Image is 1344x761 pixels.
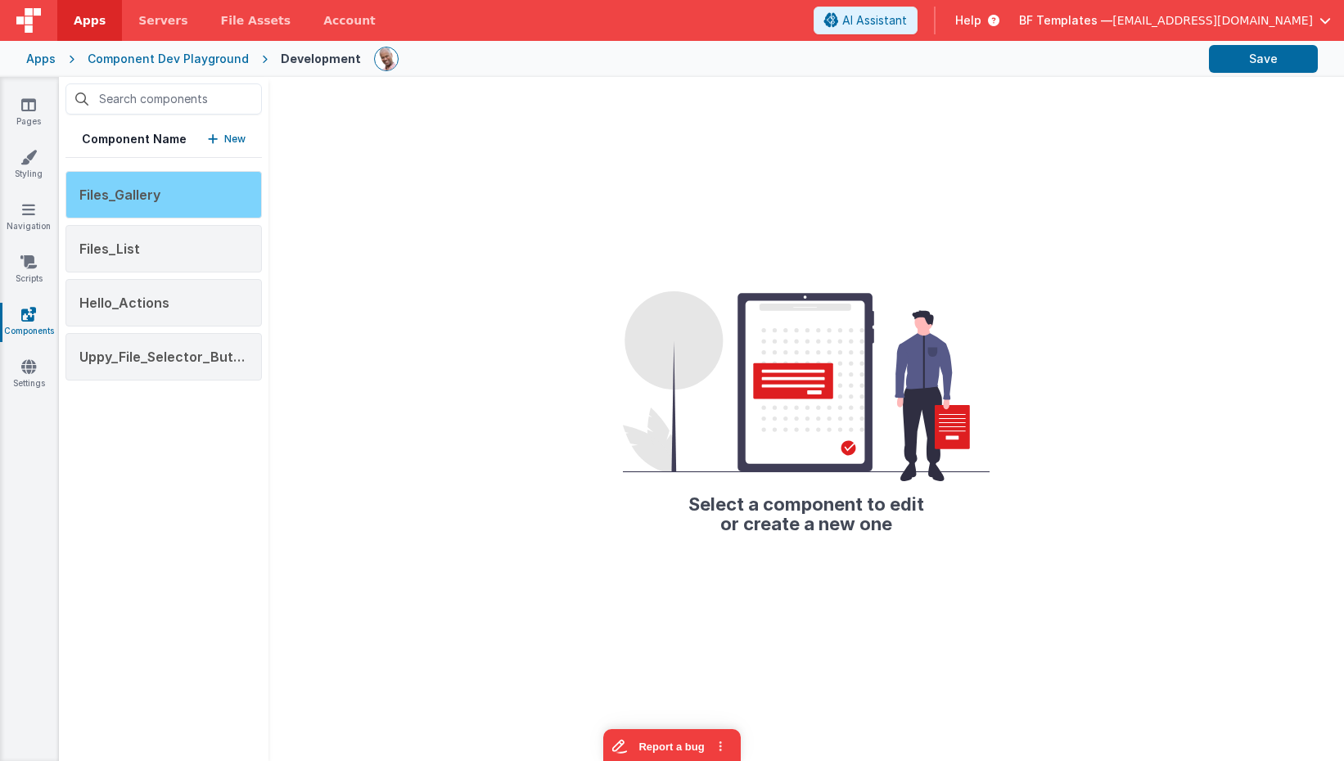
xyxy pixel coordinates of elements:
span: [EMAIL_ADDRESS][DOMAIN_NAME] [1112,12,1313,29]
p: New [224,131,246,147]
h5: Component Name [82,131,187,147]
span: File Assets [221,12,291,29]
div: Component Dev Playground [88,51,249,67]
button: AI Assistant [814,7,918,34]
button: New [208,131,246,147]
input: Search components [65,83,262,115]
img: 11ac31fe5dc3d0eff3fbbbf7b26fa6e1 [375,47,398,70]
div: Apps [26,51,56,67]
span: Files_Gallery [79,187,160,203]
span: AI Assistant [842,12,907,29]
span: Hello_Actions [79,295,169,311]
span: Apps [74,12,106,29]
span: Help [955,12,981,29]
span: Uppy_File_Selector_Button [79,349,255,365]
span: Servers [138,12,187,29]
span: Files_List [79,241,140,257]
span: BF Templates — [1019,12,1112,29]
h2: Select a component to edit or create a new one [623,481,990,534]
button: Save [1209,45,1318,73]
button: BF Templates — [EMAIL_ADDRESS][DOMAIN_NAME] [1019,12,1331,29]
div: Development [281,51,361,67]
